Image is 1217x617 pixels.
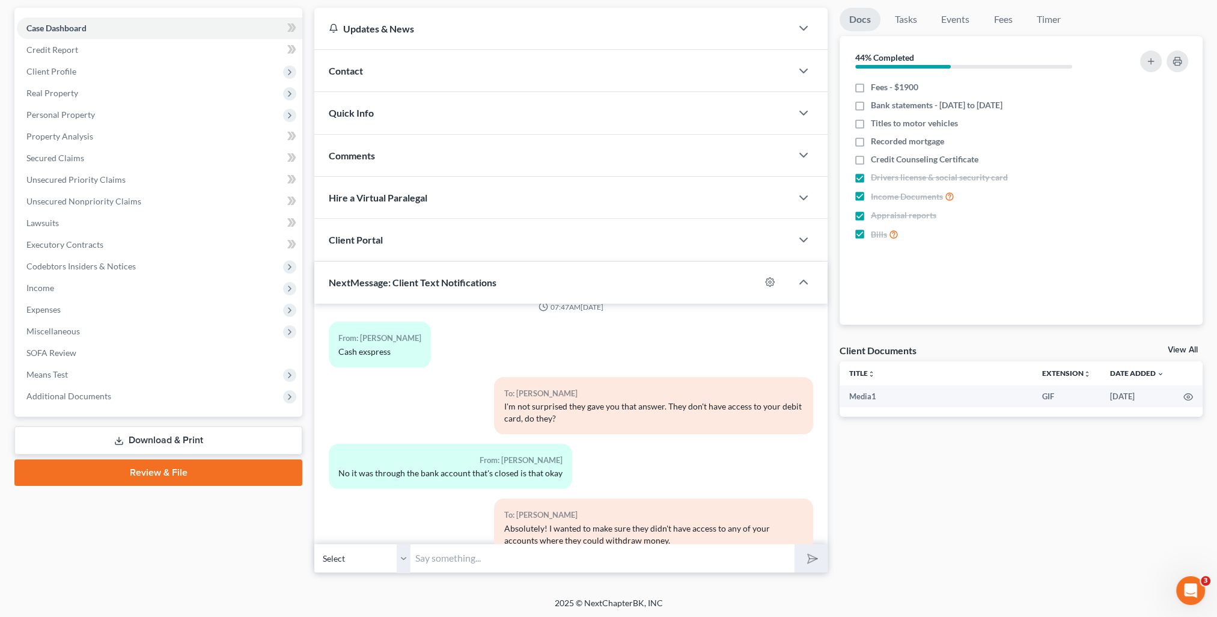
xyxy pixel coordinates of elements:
span: Comments [329,150,375,161]
div: Absolutely! I wanted to make sure they didn't have access to any of your accounts where they coul... [504,523,803,547]
span: 3 [1201,576,1210,586]
td: [DATE] [1100,385,1174,407]
span: Miscellaneous [26,326,80,336]
span: Hire a Virtual Paralegal [329,192,427,203]
span: Contact [329,65,363,76]
span: Unsecured Priority Claims [26,174,126,185]
input: Say something... [410,544,795,573]
span: Bills [871,229,887,241]
span: Client Portal [329,234,383,245]
a: Case Dashboard [17,17,302,39]
a: Credit Report [17,39,302,61]
a: Review & File [14,459,302,486]
span: Secured Claims [26,153,84,163]
span: Income Documents [871,191,943,203]
span: Bank statements - [DATE] to [DATE] [871,99,1002,111]
iframe: Intercom live chat [1176,576,1205,605]
span: Credit Report [26,45,78,55]
div: No it was through the bank account that's closed is that okay [338,467,563,479]
strong: 44% Completed [855,52,914,63]
a: Extensionunfold_more [1042,369,1091,378]
a: Date Added expand_more [1110,369,1164,378]
span: Case Dashboard [26,23,87,33]
td: Media1 [840,385,1032,407]
a: Docs [840,8,880,31]
div: Cash exspress [338,346,421,358]
a: Timer [1027,8,1070,31]
span: Appraisal reports [871,209,936,221]
a: Download & Print [14,426,302,455]
span: Fees - $1900 [871,81,918,93]
a: Unsecured Priority Claims [17,169,302,191]
td: GIF [1032,385,1100,407]
div: From: [PERSON_NAME] [338,331,421,345]
span: Quick Info [329,107,374,118]
span: Titles to motor vehicles [871,117,958,129]
div: Client Documents [840,344,917,357]
span: Lawsuits [26,218,59,228]
i: expand_more [1157,370,1164,378]
a: Fees [984,8,1022,31]
div: I'm not surprised they gave you that answer. They don't have access to your debit card, do they? [504,401,803,425]
div: 07:47AM[DATE] [329,302,813,312]
a: Lawsuits [17,212,302,234]
span: Executory Contracts [26,239,103,250]
div: Updates & News [329,22,777,35]
span: SOFA Review [26,348,76,358]
span: Property Analysis [26,131,93,141]
span: Means Test [26,369,68,379]
i: unfold_more [868,370,875,378]
span: Recorded mortgage [871,135,944,147]
a: View All [1168,346,1198,354]
a: Tasks [885,8,927,31]
i: unfold_more [1084,370,1091,378]
a: Unsecured Nonpriority Claims [17,191,302,212]
span: Expenses [26,304,61,315]
a: SOFA Review [17,342,302,364]
a: Titleunfold_more [849,369,875,378]
span: Drivers license & social security card [871,171,1008,183]
div: To: [PERSON_NAME] [504,508,803,522]
a: Events [932,8,979,31]
span: Unsecured Nonpriority Claims [26,196,141,206]
span: Credit Counseling Certificate [871,153,978,165]
span: Codebtors Insiders & Notices [26,261,136,271]
span: NextMessage: Client Text Notifications [329,277,496,288]
div: To: [PERSON_NAME] [504,387,803,401]
div: From: [PERSON_NAME] [338,453,563,467]
span: Client Profile [26,66,76,76]
span: Real Property [26,88,78,98]
span: Personal Property [26,109,95,120]
a: Executory Contracts [17,234,302,256]
a: Secured Claims [17,147,302,169]
span: Additional Documents [26,391,111,401]
span: Income [26,283,54,293]
a: Property Analysis [17,126,302,147]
